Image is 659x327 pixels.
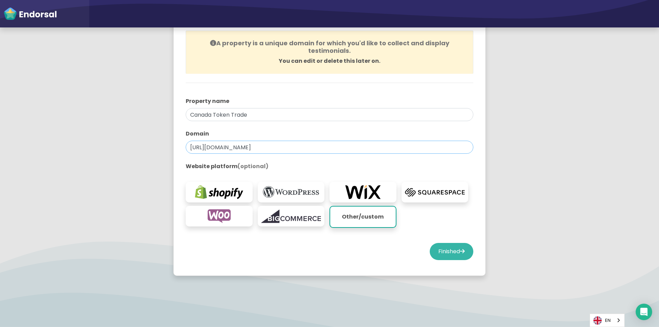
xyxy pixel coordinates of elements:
img: endorsal-logo-white@2x.png [3,7,57,21]
button: Finished [430,243,473,260]
div: Language [590,314,625,327]
span: (optional) [238,162,268,170]
h4: A property is a unique domain for which you'd like to collect and display testimonials. [195,39,464,54]
img: wordpress.org-logo.png [261,185,321,199]
input: eg. websitename.com [186,141,473,154]
img: wix.com-logo.png [333,185,393,199]
div: Open Intercom Messenger [636,304,652,320]
label: Website platform [186,162,473,171]
img: woocommerce.com-logo.png [189,209,249,223]
img: shopify.com-logo.png [189,185,249,199]
img: bigcommerce.com-logo.png [261,209,321,223]
label: Property name [186,97,473,105]
a: EN [590,314,624,327]
p: Other/custom [334,210,392,224]
input: eg. My Website [186,108,473,121]
aside: Language selected: English [590,314,625,327]
img: squarespace.com-logo.png [405,185,465,199]
label: Domain [186,130,473,138]
p: You can edit or delete this later on. [195,57,464,65]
